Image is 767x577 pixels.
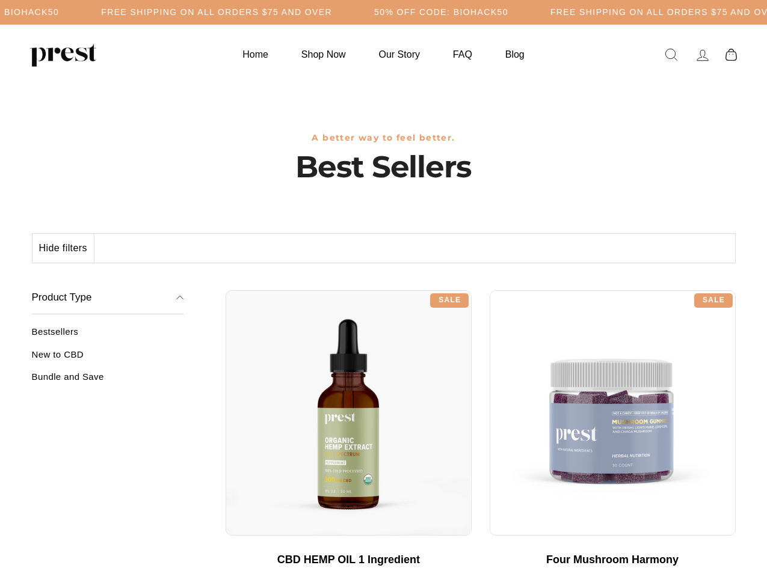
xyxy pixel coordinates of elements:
[32,234,94,263] button: Hide filters
[32,349,184,369] a: New to CBD
[227,43,283,66] a: Home
[32,149,736,185] h1: Best Sellers
[32,133,736,143] h3: A better way to feel better.
[364,43,435,66] a: Our Story
[32,281,184,315] button: Product Type
[32,371,184,391] a: Bundle and Save
[502,554,724,567] div: Four Mushroom Harmony
[438,43,487,66] a: FAQ
[694,293,733,308] div: Sale
[238,554,460,567] div: CBD HEMP OIL 1 Ingredient
[430,293,469,308] div: Sale
[32,326,184,346] a: Bestsellers
[227,43,539,66] ul: Primary
[490,43,540,66] a: Blog
[286,43,361,66] a: Shop Now
[101,7,332,17] h5: Free Shipping on all orders $75 and over
[374,7,508,17] h5: 50% OFF CODE: BIOHACK50
[30,43,96,67] img: PREST ORGANICS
